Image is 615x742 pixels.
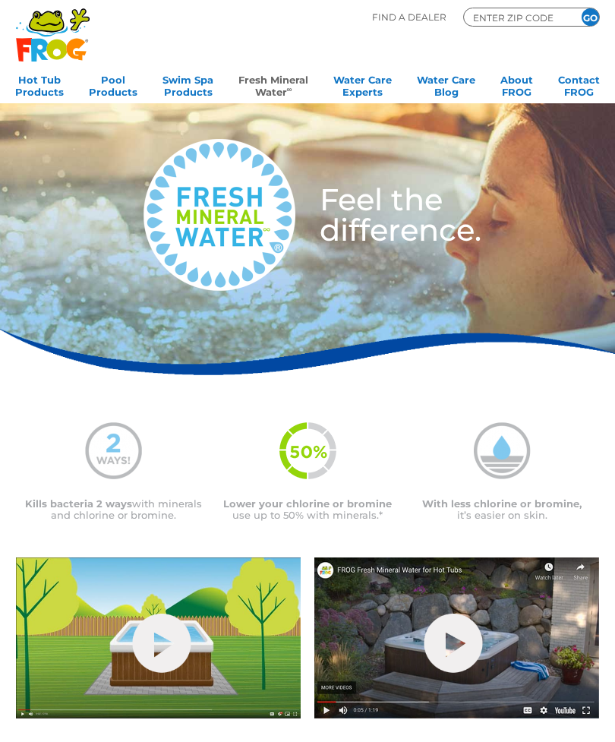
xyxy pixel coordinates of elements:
a: Water CareBlog [417,69,475,99]
a: Fresh MineralWater∞ [238,69,308,99]
a: AboutFROG [500,69,533,99]
span: Lower your chlorine or bromine [223,497,392,510]
input: GO [582,8,599,26]
img: fmw-hot-tub-cover-2 [314,557,599,718]
a: PoolProducts [89,69,137,99]
span: Kills bacteria 2 ways [25,497,132,510]
img: mineral-water-less-chlorine [474,422,531,479]
img: fresh-mineral-water-logo-medium [143,139,295,291]
input: Zip Code Form [471,11,563,24]
sup: ∞ [287,85,292,93]
img: fmw-50percent-icon [279,422,336,479]
h3: Feel the difference. [320,185,564,245]
a: ContactFROG [558,69,600,99]
img: mineral-water-2-ways [85,422,142,479]
span: With less chlorine or bromine, [422,497,582,510]
p: use up to 50% with minerals.* [210,498,405,521]
a: Water CareExperts [333,69,392,99]
a: Hot TubProducts [15,69,64,99]
p: it’s easier on skin. [405,498,599,521]
p: with minerals and chlorine or bromine. [16,498,210,521]
img: fmw-hot-tub-cover-1 [16,557,301,718]
p: Find A Dealer [372,8,446,27]
a: Swim SpaProducts [162,69,213,99]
